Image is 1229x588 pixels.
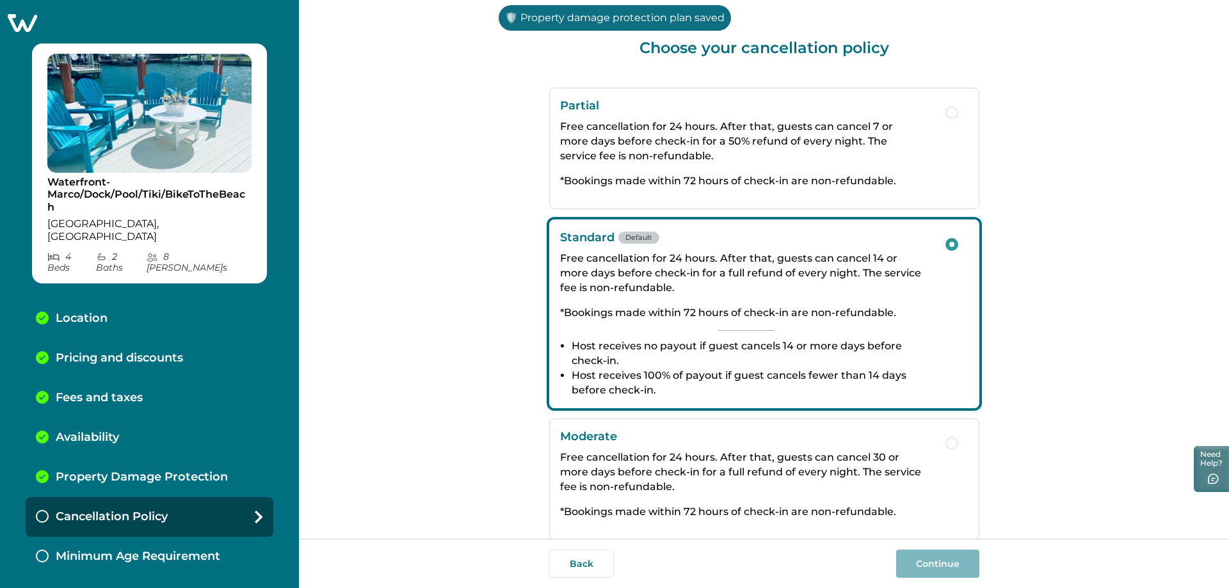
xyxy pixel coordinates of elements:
[47,176,252,214] p: Waterfront- Marco/Dock/Pool/Tiki/BikeToTheBeach
[549,38,979,57] p: Choose your cancellation policy
[56,312,108,326] p: Location
[47,54,252,173] img: propertyImage_Waterfront- Marco/Dock/Pool/Tiki/BikeToTheBeach
[47,218,252,242] p: [GEOGRAPHIC_DATA], [GEOGRAPHIC_DATA]
[56,470,228,484] p: Property Damage Protection
[560,251,933,295] p: Free cancellation for 24 hours. After that, guests can cancel 14 or more days before check-in for...
[56,391,143,405] p: Fees and taxes
[56,351,183,365] p: Pricing and discounts
[56,550,220,564] p: Minimum Age Requirement
[56,431,119,445] p: Availability
[560,230,933,244] p: Standard
[549,219,979,408] button: StandardDefaultFree cancellation for 24 hours. After that, guests can cancel 14 or more days befo...
[56,510,168,524] p: Cancellation Policy
[549,418,979,540] button: ModerateFree cancellation for 24 hours. After that, guests can cancel 30 or more days before chec...
[572,338,933,368] li: Host receives no payout if guest cancels 14 or more days before check-in.
[47,251,96,273] p: 4 Bed s
[560,450,933,494] p: Free cancellation for 24 hours. After that, guests can cancel 30 or more days before check-in for...
[560,119,933,163] p: Free cancellation for 24 hours. After that, guests can cancel 7 or more days before check-in for ...
[560,305,933,320] p: *Bookings made within 72 hours of check-in are non-refundable.
[96,251,147,273] p: 2 Bath s
[560,173,933,188] p: *Bookings made within 72 hours of check-in are non-refundable.
[560,99,933,113] p: Partial
[896,550,979,578] button: Continue
[560,429,933,443] p: Moderate
[147,251,252,273] p: 8 [PERSON_NAME] s
[560,504,933,519] p: *Bookings made within 72 hours of check-in are non-refundable.
[618,232,659,244] span: Default
[549,88,979,209] button: PartialFree cancellation for 24 hours. After that, guests can cancel 7 or more days before check-...
[572,368,933,397] li: Host receives 100% of payout if guest cancels fewer than 14 days before check-in.
[549,550,614,578] button: Back
[499,5,731,31] p: 🛡️ Property damage protection plan saved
